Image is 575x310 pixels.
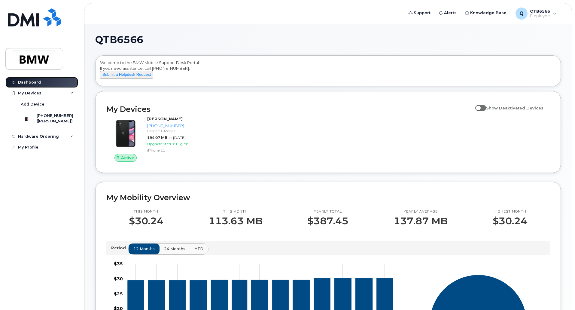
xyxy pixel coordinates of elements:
p: Period [111,245,128,251]
p: Highest month [493,209,527,214]
span: at [DATE] [169,135,186,140]
span: 24 months [164,246,185,252]
span: 194.07 MB [147,135,167,140]
button: Submit a Helpdesk Request [100,71,153,78]
span: Show Deactivated Devices [486,106,543,110]
strong: [PERSON_NAME] [147,116,183,121]
span: Eligible [176,142,189,146]
div: [PHONE_NUMBER] [147,123,209,129]
a: Submit a Helpdesk Request [100,72,153,77]
span: Upgrade Status: [147,142,175,146]
p: $30.24 [493,216,527,226]
p: 113.63 MB [208,216,263,226]
div: iPhone 11 [147,148,209,153]
input: Show Deactivated Devices [475,102,480,107]
p: Yearly average [394,209,448,214]
img: iPhone_11.jpg [111,119,140,148]
p: $30.24 [129,216,163,226]
span: Active [121,155,134,161]
div: Welcome to the BMW Mobile Support Desk Portal If you need assistance, call [PHONE_NUMBER]. [100,60,556,84]
p: This month [129,209,163,214]
tspan: $35 [114,261,123,266]
tspan: $30 [114,276,123,281]
iframe: Messenger Launcher [549,284,570,305]
h2: My Devices [106,105,472,114]
span: QTB6566 [95,35,143,44]
p: This month [208,209,263,214]
p: 137.87 MB [394,216,448,226]
p: Yearly total [307,209,348,214]
div: Carrier: T-Mobile [147,128,209,134]
p: $387.45 [307,216,348,226]
tspan: $25 [114,291,123,296]
h2: My Mobility Overview [106,193,550,202]
span: YTD [195,246,203,252]
a: Active[PERSON_NAME][PHONE_NUMBER]Carrier: T-Mobile194.07 MBat [DATE]Upgrade Status:EligibleiPhone 11 [106,116,212,162]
